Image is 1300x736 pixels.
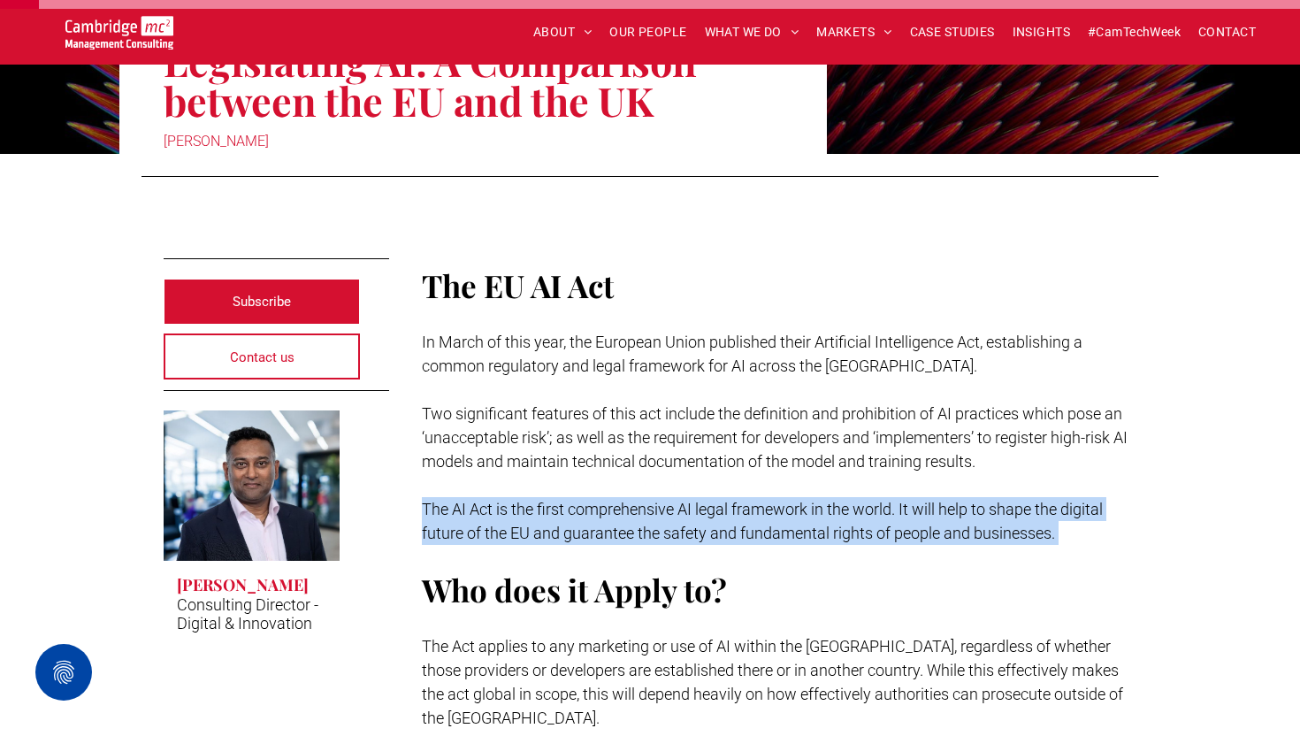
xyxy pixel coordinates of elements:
a: MARKETS [807,19,900,46]
h1: Legislating AI: A Comparison between the EU and the UK [164,39,783,122]
span: Contact us [230,335,294,379]
span: Who does it Apply to? [422,569,727,610]
a: Rachi Weerasinghe [164,410,340,561]
span: The AI Act is the first comprehensive AI legal framework in the world. It will help to shape the ... [422,500,1103,542]
span: The EU AI Act [422,264,614,306]
h3: [PERSON_NAME] [177,574,309,595]
span: Subscribe [233,280,291,324]
span: The Act applies to any marketing or use of AI within the [GEOGRAPHIC_DATA], regardless of whether... [422,637,1123,727]
span: In March of this year, the European Union published their Artificial Intelligence Act, establishi... [422,333,1082,375]
a: ABOUT [524,19,601,46]
a: CASE STUDIES [901,19,1004,46]
p: Consulting Director - Digital & Innovation [177,595,326,632]
a: #CamTechWeek [1079,19,1189,46]
a: INSIGHTS [1004,19,1079,46]
img: Cambridge MC Logo [65,16,174,50]
a: OUR PEOPLE [600,19,695,46]
span: Two significant features of this act include the definition and prohibition of AI practices which... [422,404,1128,471]
a: Subscribe [164,279,360,325]
a: Contact us [164,333,360,379]
a: Your Business Transformed | Cambridge Management Consulting [65,19,174,37]
a: WHAT WE DO [696,19,808,46]
a: CONTACT [1189,19,1265,46]
div: [PERSON_NAME] [164,129,783,154]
